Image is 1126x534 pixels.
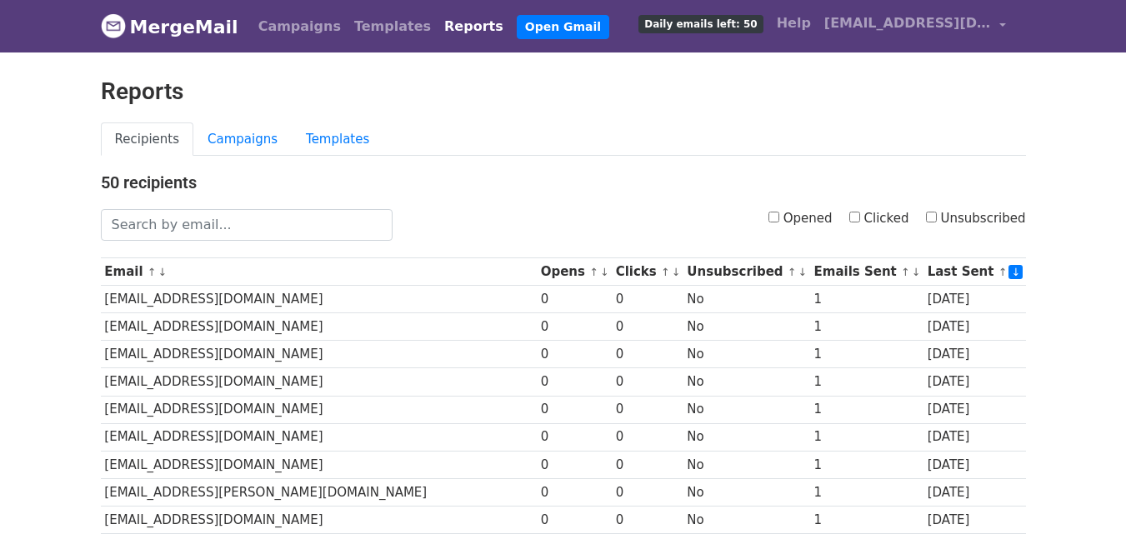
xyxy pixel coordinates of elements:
[926,209,1026,228] label: Unsubscribed
[537,258,612,286] th: Opens
[537,478,612,506] td: 0
[612,313,683,341] td: 0
[683,313,810,341] td: No
[810,506,923,533] td: 1
[683,286,810,313] td: No
[101,478,537,506] td: [EMAIL_ADDRESS][PERSON_NAME][DOMAIN_NAME]
[901,266,910,278] a: ↑
[537,368,612,396] td: 0
[683,396,810,423] td: No
[849,209,909,228] label: Clicked
[612,506,683,533] td: 0
[810,341,923,368] td: 1
[810,396,923,423] td: 1
[612,396,683,423] td: 0
[683,341,810,368] td: No
[101,209,393,241] input: Search by email...
[683,258,810,286] th: Unsubscribed
[292,122,383,157] a: Templates
[810,258,923,286] th: Emails Sent
[537,451,612,478] td: 0
[148,266,157,278] a: ↑
[923,451,1026,478] td: [DATE]
[158,266,168,278] a: ↓
[810,286,923,313] td: 1
[537,286,612,313] td: 0
[537,341,612,368] td: 0
[632,7,769,40] a: Daily emails left: 50
[589,266,598,278] a: ↑
[768,209,833,228] label: Opened
[101,122,194,157] a: Recipients
[537,396,612,423] td: 0
[252,10,348,43] a: Campaigns
[101,423,537,451] td: [EMAIL_ADDRESS][DOMAIN_NAME]
[923,506,1026,533] td: [DATE]
[612,451,683,478] td: 0
[101,368,537,396] td: [EMAIL_ADDRESS][DOMAIN_NAME]
[788,266,797,278] a: ↑
[683,451,810,478] td: No
[612,368,683,396] td: 0
[537,423,612,451] td: 0
[810,313,923,341] td: 1
[683,423,810,451] td: No
[923,258,1026,286] th: Last Sent
[810,478,923,506] td: 1
[1008,265,1023,279] a: ↓
[612,478,683,506] td: 0
[101,506,537,533] td: [EMAIL_ADDRESS][DOMAIN_NAME]
[661,266,670,278] a: ↑
[638,15,763,33] span: Daily emails left: 50
[923,286,1026,313] td: [DATE]
[923,368,1026,396] td: [DATE]
[923,478,1026,506] td: [DATE]
[849,212,860,222] input: Clicked
[912,266,921,278] a: ↓
[101,451,537,478] td: [EMAIL_ADDRESS][DOMAIN_NAME]
[672,266,681,278] a: ↓
[810,423,923,451] td: 1
[537,506,612,533] td: 0
[101,77,1026,106] h2: Reports
[612,423,683,451] td: 0
[101,258,537,286] th: Email
[101,313,537,341] td: [EMAIL_ADDRESS][DOMAIN_NAME]
[438,10,510,43] a: Reports
[101,286,537,313] td: [EMAIL_ADDRESS][DOMAIN_NAME]
[923,341,1026,368] td: [DATE]
[101,341,537,368] td: [EMAIL_ADDRESS][DOMAIN_NAME]
[612,286,683,313] td: 0
[824,13,991,33] span: [EMAIL_ADDRESS][DOMAIN_NAME]
[612,341,683,368] td: 0
[818,7,1013,46] a: [EMAIL_ADDRESS][DOMAIN_NAME]
[101,396,537,423] td: [EMAIL_ADDRESS][DOMAIN_NAME]
[683,478,810,506] td: No
[810,451,923,478] td: 1
[612,258,683,286] th: Clicks
[798,266,808,278] a: ↓
[810,368,923,396] td: 1
[348,10,438,43] a: Templates
[537,313,612,341] td: 0
[600,266,609,278] a: ↓
[923,423,1026,451] td: [DATE]
[768,212,779,222] input: Opened
[926,212,937,222] input: Unsubscribed
[193,122,292,157] a: Campaigns
[683,506,810,533] td: No
[683,368,810,396] td: No
[923,313,1026,341] td: [DATE]
[770,7,818,40] a: Help
[998,266,1008,278] a: ↑
[517,15,609,39] a: Open Gmail
[101,13,126,38] img: MergeMail logo
[923,396,1026,423] td: [DATE]
[101,9,238,44] a: MergeMail
[101,172,1026,192] h4: 50 recipients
